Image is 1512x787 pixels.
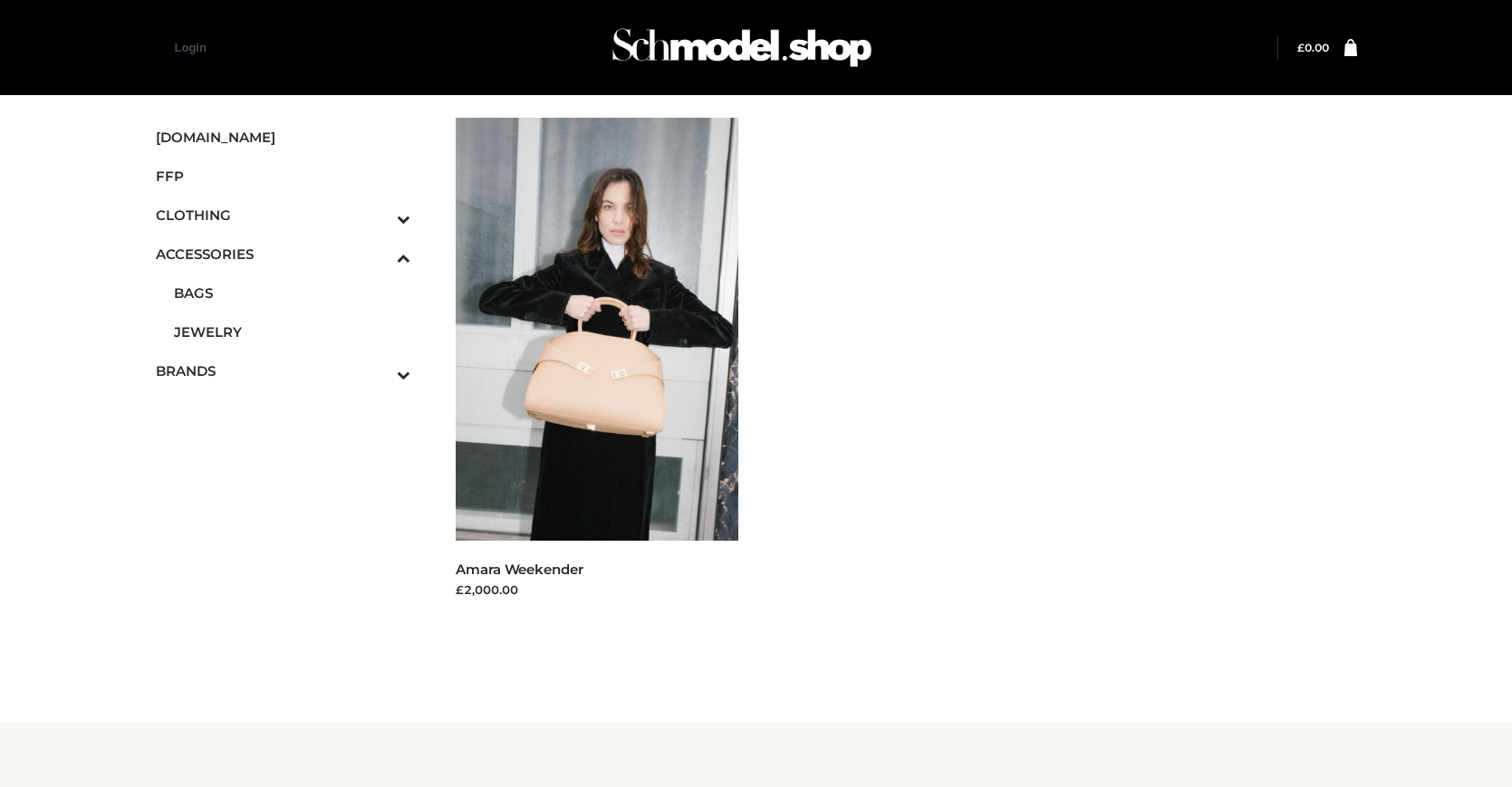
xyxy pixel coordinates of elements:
[156,196,411,235] a: CLOTHINGToggle Submenu
[156,118,411,157] a: [DOMAIN_NAME]
[174,283,411,303] span: BAGS
[174,322,411,342] span: JEWELRY
[156,235,411,274] a: ACCESSORIESToggle Submenu
[156,127,411,148] span: [DOMAIN_NAME]
[156,157,411,196] a: FFP
[156,351,411,390] a: BRANDSToggle Submenu
[456,581,738,599] div: £2,000.00
[156,166,411,187] span: FFP
[156,205,411,226] span: CLOTHING
[1297,41,1329,54] a: £0.00
[175,41,207,54] a: Login
[174,312,411,351] a: JEWELRY
[347,196,410,235] button: Toggle Submenu
[606,12,878,83] img: Schmodel Admin 964
[347,351,410,390] button: Toggle Submenu
[347,235,410,274] button: Toggle Submenu
[156,360,411,381] span: BRANDS
[1297,41,1329,54] bdi: 0.00
[156,244,411,264] span: ACCESSORIES
[456,561,583,578] a: Amara Weekender
[174,274,411,312] a: BAGS
[1297,41,1305,54] span: £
